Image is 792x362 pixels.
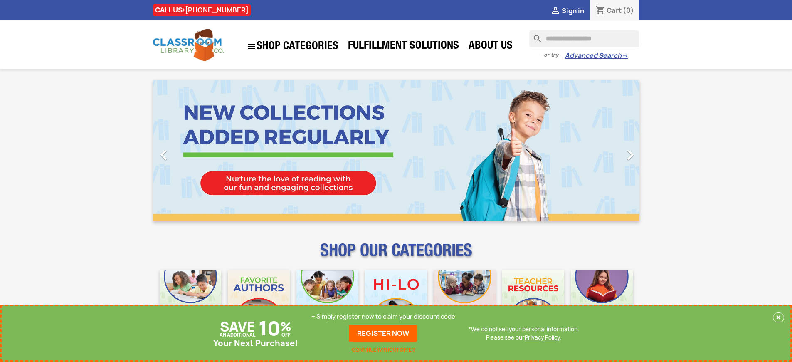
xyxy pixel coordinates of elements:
img: CLC_Bulk_Mobile.jpg [160,270,222,332]
img: CLC_Phonics_And_Decodables_Mobile.jpg [296,270,358,332]
input: Search [529,30,639,47]
span: Sign in [562,6,584,15]
img: CLC_Dyslexia_Mobile.jpg [571,270,633,332]
img: Classroom Library Company [153,29,224,61]
i: shopping_cart [595,6,605,16]
a: About Us [464,38,517,55]
a: Previous [153,80,226,221]
span: (0) [623,6,634,15]
span: → [622,52,628,60]
img: CLC_Favorite_Authors_Mobile.jpg [228,270,290,332]
a: Advanced Search→ [565,52,628,60]
a: Fulfillment Solutions [344,38,463,55]
img: CLC_HiLo_Mobile.jpg [365,270,427,332]
ul: Carousel container [153,80,639,221]
i:  [620,144,641,165]
a:  Sign in [550,6,584,15]
a: [PHONE_NUMBER] [185,5,249,15]
i:  [153,144,174,165]
img: CLC_Fiction_Nonfiction_Mobile.jpg [434,270,496,332]
div: CALL US: [153,4,251,16]
i:  [550,6,560,16]
i: search [529,30,539,40]
p: SHOP OUR CATEGORIES [153,248,639,263]
i:  [247,41,257,51]
span: - or try - [540,51,565,59]
span: Cart [607,6,622,15]
a: Next [566,80,639,221]
a: SHOP CATEGORIES [242,37,343,55]
img: CLC_Teacher_Resources_Mobile.jpg [502,270,564,332]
